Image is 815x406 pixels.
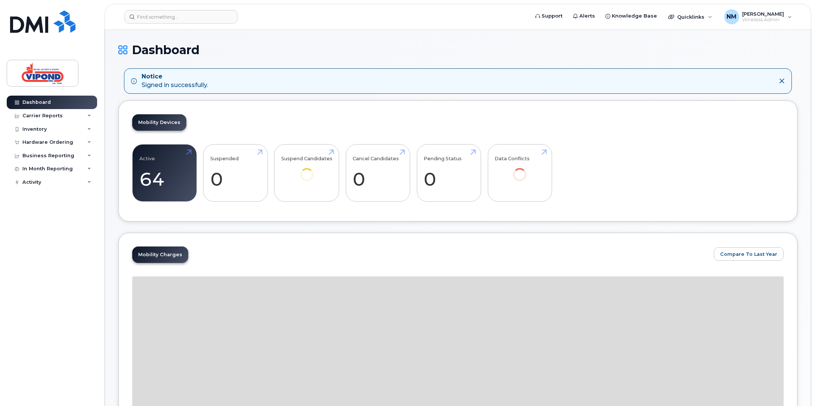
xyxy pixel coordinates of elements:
button: Compare To Last Year [714,247,784,261]
a: Cancel Candidates 0 [353,148,403,198]
a: Pending Status 0 [424,148,474,198]
a: Mobility Charges [132,247,188,263]
a: Data Conflicts [495,148,545,191]
a: Suspend Candidates [281,148,332,191]
h1: Dashboard [118,43,797,56]
strong: Notice [142,72,208,81]
a: Active 64 [139,148,190,198]
a: Suspended 0 [210,148,261,198]
div: Signed in successfully. [142,72,208,90]
span: Compare To Last Year [720,251,777,258]
a: Mobility Devices [132,114,186,131]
